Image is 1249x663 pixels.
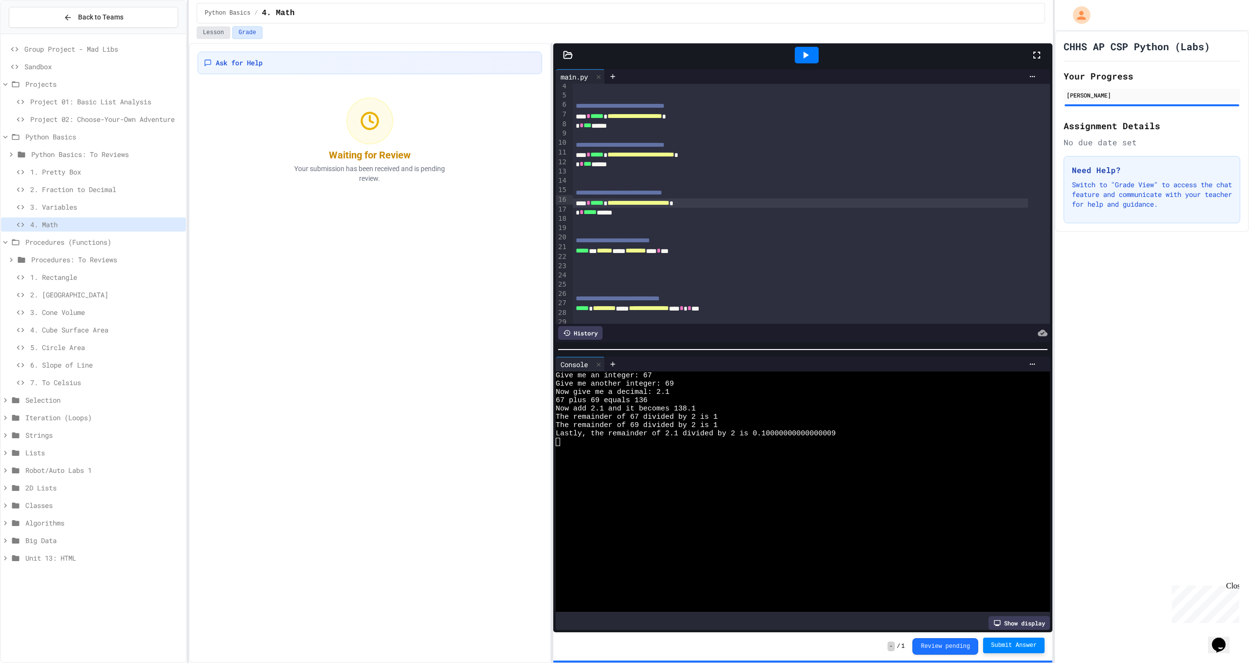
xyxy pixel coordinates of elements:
div: 25 [556,280,568,289]
span: Selection [25,395,182,405]
span: Project 01: Basic List Analysis [30,97,182,107]
span: 4. Math [30,219,182,230]
span: 1. Pretty Box [30,167,182,177]
span: 2D Lists [25,483,182,493]
span: Unit 13: HTML [25,553,182,563]
div: 20 [556,233,568,242]
div: 18 [556,214,568,223]
span: Python Basics: To Reviews [31,149,182,159]
button: Lesson [197,26,230,39]
span: / [897,643,900,650]
span: 6. Slope of Line [30,360,182,370]
div: Waiting for Review [329,148,411,162]
span: 5. Circle Area [30,342,182,352]
h2: Your Progress [1064,69,1240,83]
div: 9 [556,129,568,138]
span: Sandbox [24,61,182,72]
span: 4. Cube Surface Area [30,325,182,335]
div: 11 [556,148,568,157]
div: main.py [556,69,605,84]
span: Robot/Auto Labs 1 [25,465,182,475]
span: 4. Math [262,7,295,19]
span: Ask for Help [216,58,262,68]
div: Console [556,357,605,371]
span: Back to Teams [78,12,123,22]
div: 14 [556,176,568,185]
span: Group Project - Mad Libs [24,44,182,54]
button: Submit Answer [983,638,1045,653]
div: 15 [556,185,568,195]
span: Give me another integer: 69 [556,380,674,388]
span: Iteration (Loops) [25,412,182,423]
div: 19 [556,223,568,233]
span: Project 02: Choose-Your-Own Adventure [30,114,182,124]
iframe: chat widget [1168,582,1239,623]
div: 29 [556,317,568,327]
span: 1 [901,643,905,650]
span: Python Basics [205,9,251,17]
div: History [558,326,603,340]
div: 13 [556,167,568,176]
span: Python Basics [25,132,182,142]
div: Console [556,359,593,370]
span: Now add 2.1 and it becomes 138.1 [556,405,696,413]
h1: CHHS AP CSP Python (Labs) [1064,39,1210,53]
div: 27 [556,298,568,308]
span: 1. Rectangle [30,272,182,282]
div: 24 [556,271,568,280]
div: My Account [1063,4,1093,26]
span: / [254,9,258,17]
span: Procedures (Functions) [25,237,182,247]
button: Review pending [912,638,978,655]
span: The remainder of 67 divided by 2 is 1 [556,413,718,421]
span: Now give me a decimal: 2.1 [556,388,669,396]
iframe: chat widget [1208,624,1239,653]
span: Big Data [25,535,182,546]
div: [PERSON_NAME] [1067,91,1237,99]
div: Chat with us now!Close [4,4,67,62]
span: Give me an integer: 67 [556,371,652,380]
span: - [887,642,895,651]
span: Strings [25,430,182,440]
h3: Need Help? [1072,164,1232,176]
div: 7 [556,110,568,119]
span: 2. [GEOGRAPHIC_DATA] [30,290,182,300]
span: 3. Variables [30,202,182,212]
button: Grade [232,26,262,39]
div: 4 [556,81,568,91]
span: The remainder of 69 divided by 2 is 1 [556,421,718,429]
div: 21 [556,242,568,252]
div: 12 [556,157,568,167]
div: 6 [556,100,568,110]
span: Lists [25,448,182,458]
div: 28 [556,308,568,317]
span: Projects [25,79,182,89]
span: Procedures: To Reviews [31,254,182,265]
div: 5 [556,91,568,100]
p: Your submission has been received and is pending review. [282,164,458,183]
div: 17 [556,205,568,214]
div: 26 [556,289,568,299]
div: 10 [556,138,568,148]
h2: Assignment Details [1064,119,1240,133]
span: 3. Cone Volume [30,307,182,317]
div: Show display [988,616,1050,630]
span: 7. To Celsius [30,377,182,388]
span: 2. Fraction to Decimal [30,184,182,195]
p: Switch to "Grade View" to access the chat feature and communicate with your teacher for help and ... [1072,180,1232,209]
div: 8 [556,119,568,129]
span: Lastly, the remainder of 2.1 divided by 2 is 0.10000000000000009 [556,429,836,438]
span: Algorithms [25,518,182,528]
span: Classes [25,500,182,510]
div: main.py [556,72,593,82]
div: 23 [556,261,568,271]
span: 67 plus 69 equals 136 [556,396,647,405]
div: No due date set [1064,136,1240,148]
span: Submit Answer [991,642,1037,649]
button: Back to Teams [9,7,178,28]
div: 22 [556,252,568,261]
div: 16 [556,195,568,205]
